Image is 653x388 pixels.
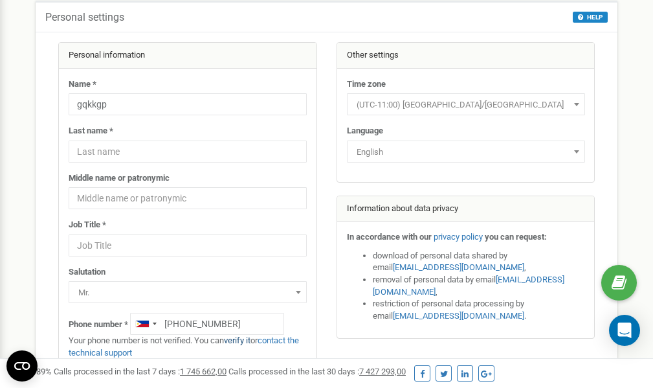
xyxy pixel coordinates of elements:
[69,172,170,185] label: Middle name or patronymic
[6,350,38,382] button: Open CMP widget
[351,143,581,161] span: English
[45,12,124,23] h5: Personal settings
[73,284,302,302] span: Mr.
[69,336,299,358] a: contact the technical support
[69,281,307,303] span: Mr.
[228,367,406,376] span: Calls processed in the last 30 days :
[69,219,106,231] label: Job Title *
[434,232,483,242] a: privacy policy
[69,93,307,115] input: Name
[54,367,227,376] span: Calls processed in the last 7 days :
[69,234,307,257] input: Job Title
[359,367,406,376] u: 7 427 293,00
[131,314,160,334] div: Telephone country code
[351,96,581,114] span: (UTC-11:00) Pacific/Midway
[337,196,595,222] div: Information about data privacy
[69,335,307,359] p: Your phone number is not verified. You can or
[373,250,585,274] li: download of personal data shared by email ,
[573,12,608,23] button: HELP
[609,315,640,346] div: Open Intercom Messenger
[180,367,227,376] u: 1 745 662,00
[69,78,96,91] label: Name *
[485,232,547,242] strong: you can request:
[347,93,585,115] span: (UTC-11:00) Pacific/Midway
[347,232,432,242] strong: In accordance with our
[347,125,383,137] label: Language
[347,141,585,163] span: English
[69,141,307,163] input: Last name
[69,266,105,279] label: Salutation
[130,313,284,335] input: +1-800-555-55-55
[224,336,250,345] a: verify it
[393,311,524,321] a: [EMAIL_ADDRESS][DOMAIN_NAME]
[373,298,585,322] li: restriction of personal data processing by email .
[393,262,524,272] a: [EMAIL_ADDRESS][DOMAIN_NAME]
[69,319,128,331] label: Phone number *
[59,43,316,69] div: Personal information
[337,43,595,69] div: Other settings
[373,274,585,298] li: removal of personal data by email ,
[347,78,386,91] label: Time zone
[69,187,307,209] input: Middle name or patronymic
[373,275,564,297] a: [EMAIL_ADDRESS][DOMAIN_NAME]
[69,125,113,137] label: Last name *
